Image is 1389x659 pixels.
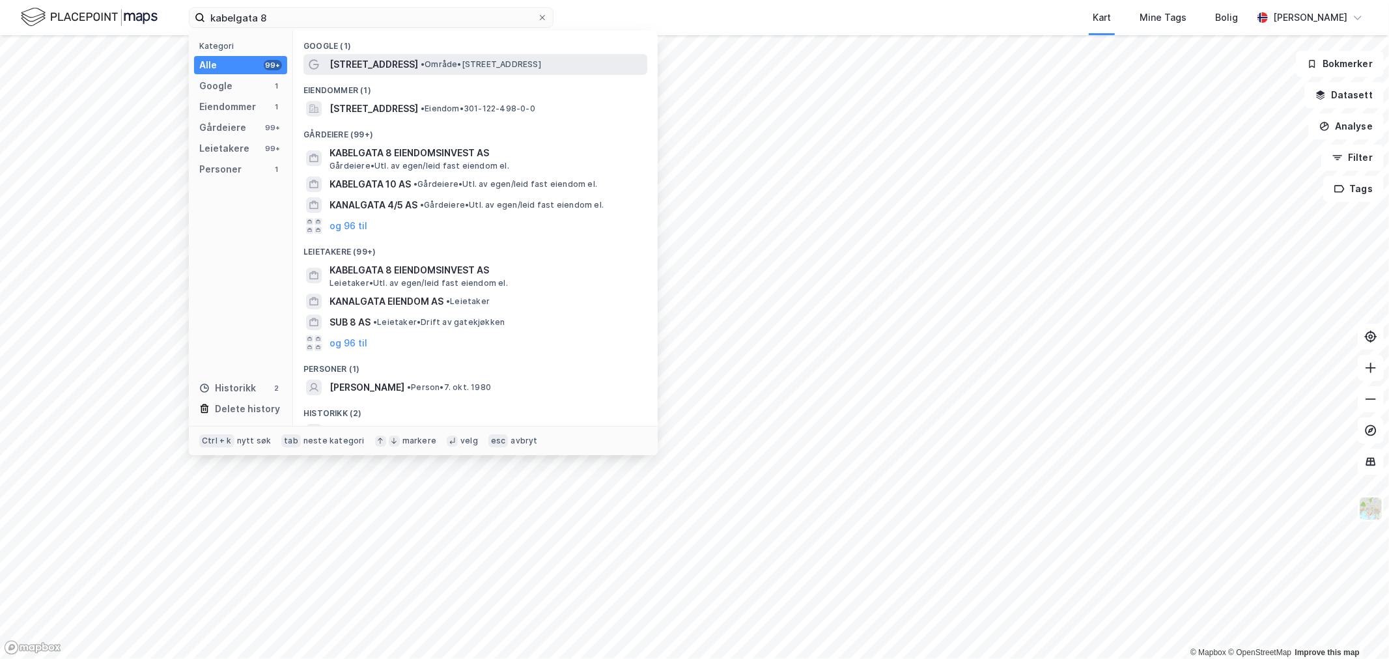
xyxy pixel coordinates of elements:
span: [PERSON_NAME] [330,380,404,395]
input: Søk på adresse, matrikkel, gårdeiere, leietakere eller personer [205,8,537,27]
div: Eiendommer (1) [293,75,658,98]
span: Eiendom • 301-122-498-0-0 [421,104,535,114]
div: Mine Tags [1140,10,1186,25]
div: Delete history [215,401,280,417]
span: Leietaker • Drift av gatekjøkken [373,317,505,328]
button: Tags [1323,176,1384,202]
div: 1 [272,81,282,91]
div: Personer [199,161,242,177]
div: 99+ [264,122,282,133]
img: logo.f888ab2527a4732fd821a326f86c7f29.svg [21,6,158,29]
span: Leietaker • Utl. av egen/leid fast eiendom el. [330,278,508,288]
button: Filter [1321,145,1384,171]
span: Gårdeiere • Utl. av egen/leid fast eiendom el. [414,179,597,189]
div: Bolig [1215,10,1238,25]
iframe: Chat Widget [1324,596,1389,659]
span: Gårdeiere • Utl. av egen/leid fast eiendom el. [420,200,604,210]
div: Google [199,78,232,94]
div: Google (1) [293,31,658,54]
span: KANALGATA 4/5 AS [330,197,417,213]
button: og 96 til [330,218,367,234]
div: Gårdeiere [199,120,246,135]
div: 1 [272,164,282,175]
div: avbryt [511,436,537,446]
span: Person • 7. okt. 1980 [407,382,491,393]
div: Historikk [199,380,256,396]
button: Analyse [1308,113,1384,139]
span: KANALGATA EIENDOM AS [330,294,443,309]
div: Leietakere [199,141,249,156]
div: nytt søk [237,436,272,446]
span: • [420,200,424,210]
span: • [407,382,411,392]
span: KABELGATA 8 EIENDOMSINVEST AS [330,145,642,161]
img: Z [1358,496,1383,521]
span: [STREET_ADDRESS] [330,57,418,72]
span: SUB 8 AS [330,315,371,330]
div: esc [488,434,509,447]
button: Bokmerker [1296,51,1384,77]
div: 2 [272,383,282,393]
a: OpenStreetMap [1228,648,1291,657]
div: Gårdeiere (99+) [293,119,658,143]
div: Historikk (2) [293,398,658,421]
span: • [373,317,377,327]
div: Personer (1) [293,354,658,377]
div: neste kategori [303,436,365,446]
button: Datasett [1304,82,1384,108]
a: Mapbox [1190,648,1226,657]
div: velg [460,436,478,446]
span: • [446,296,450,306]
div: tab [281,434,301,447]
span: • [421,104,425,113]
span: KABELGATA 8 EIENDOMSINVEST AS [330,262,642,278]
span: KABELGATA 10 AS [330,176,411,192]
span: • [414,179,417,189]
span: • [421,59,425,69]
span: [STREET_ADDRESS] [330,424,418,440]
span: Område • [STREET_ADDRESS] [421,59,541,70]
div: 1 [272,102,282,112]
span: [STREET_ADDRESS] [330,101,418,117]
button: og 96 til [330,335,367,351]
div: Kontrollprogram for chat [1324,596,1389,659]
a: Mapbox homepage [4,640,61,655]
span: Leietaker [446,296,490,307]
div: Alle [199,57,217,73]
div: 99+ [264,60,282,70]
div: Ctrl + k [199,434,234,447]
div: Kategori [199,41,287,51]
div: Kart [1093,10,1111,25]
span: Gårdeiere • Utl. av egen/leid fast eiendom el. [330,161,509,171]
div: 99+ [264,143,282,154]
div: Leietakere (99+) [293,236,658,260]
div: markere [402,436,436,446]
div: [PERSON_NAME] [1273,10,1347,25]
a: Improve this map [1295,648,1360,657]
div: Eiendommer [199,99,256,115]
